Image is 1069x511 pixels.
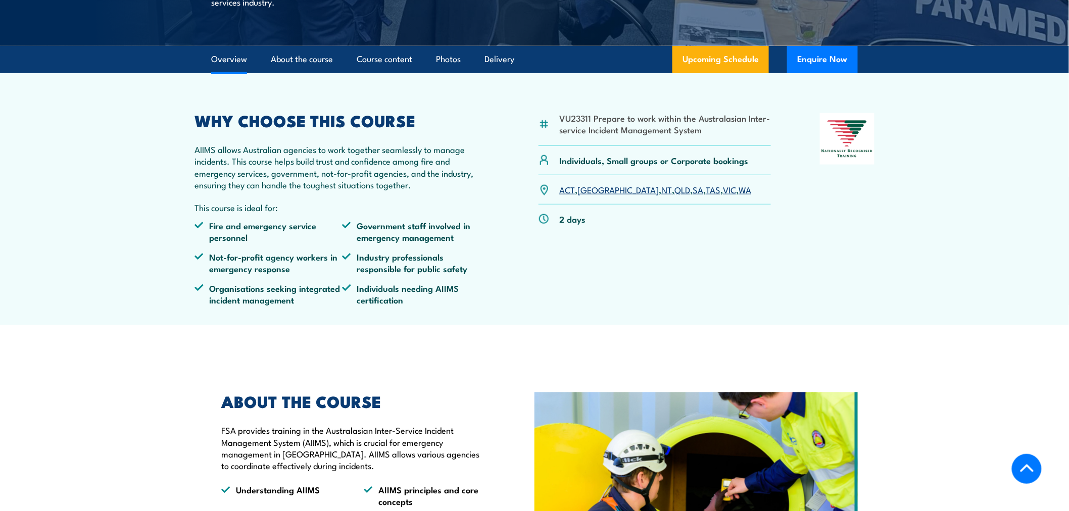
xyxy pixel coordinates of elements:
a: SA [693,183,703,195]
li: VU23311 Prepare to work within the Australasian Inter-service Incident Management System [559,112,771,136]
a: Delivery [484,46,514,73]
li: Individuals needing AIIMS certification [342,282,490,306]
li: Understanding AIIMS [221,484,346,508]
a: [GEOGRAPHIC_DATA] [577,183,659,195]
a: Photos [436,46,461,73]
p: Individuals, Small groups or Corporate bookings [559,155,748,166]
p: This course is ideal for: [195,201,490,213]
p: AIIMS allows Australian agencies to work together seamlessly to manage incidents. This course hel... [195,143,490,191]
a: Upcoming Schedule [672,46,769,73]
a: Course content [357,46,412,73]
h2: WHY CHOOSE THIS COURSE [195,113,490,127]
li: AIIMS principles and core concepts [364,484,488,508]
a: WA [739,183,751,195]
li: Industry professionals responsible for public safety [342,251,490,275]
li: Not-for-profit agency workers in emergency response [195,251,342,275]
a: VIC [723,183,736,195]
button: Enquire Now [787,46,858,73]
li: Fire and emergency service personnel [195,220,342,243]
img: Nationally Recognised Training logo. [820,113,874,165]
a: Overview [211,46,247,73]
li: Government staff involved in emergency management [342,220,490,243]
li: Organisations seeking integrated incident management [195,282,342,306]
h2: ABOUT THE COURSE [221,394,488,408]
p: 2 days [559,213,586,225]
a: ACT [559,183,575,195]
a: NT [661,183,672,195]
a: About the course [271,46,333,73]
a: TAS [706,183,720,195]
p: FSA provides training in the Australasian Inter-Service Incident Management System (AIIMS), which... [221,424,488,472]
a: QLD [674,183,690,195]
p: , , , , , , , [559,184,751,195]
